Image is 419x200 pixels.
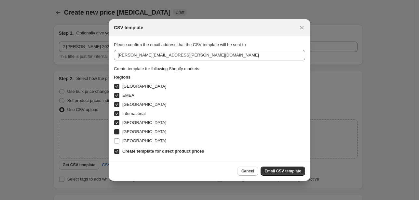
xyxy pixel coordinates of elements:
[114,74,305,81] h3: Regions
[122,111,146,116] span: International
[237,167,258,176] button: Cancel
[122,93,134,98] span: EMEA
[297,23,306,32] button: Close
[122,120,166,125] span: [GEOGRAPHIC_DATA]
[261,167,305,176] button: Email CSV template
[122,84,166,89] span: [GEOGRAPHIC_DATA]
[241,169,254,174] span: Cancel
[122,149,204,154] b: Create template for direct product prices
[122,102,166,107] span: [GEOGRAPHIC_DATA]
[114,24,143,31] h2: CSV template
[264,169,301,174] span: Email CSV template
[122,129,166,134] span: [GEOGRAPHIC_DATA]
[122,138,166,143] span: [GEOGRAPHIC_DATA]
[114,42,246,47] span: Please confirm the email address that the CSV template will be sent to
[114,66,305,72] div: Create template for following Shopify markets:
